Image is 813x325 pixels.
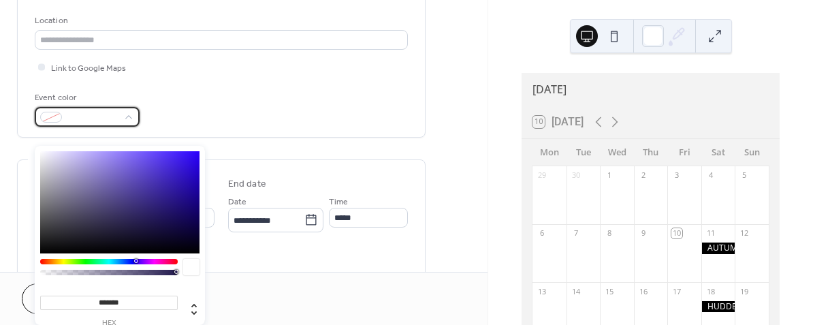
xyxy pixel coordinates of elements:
div: Mon [532,139,567,166]
span: Link to Google Maps [51,61,126,76]
div: Sat [701,139,735,166]
div: 2 [638,170,648,181]
div: 30 [571,170,581,181]
div: AUTUMN DANCE FESTIVAL [701,243,735,254]
div: 16 [638,286,648,296]
span: Time [329,195,348,209]
div: 6 [537,228,547,238]
div: 15 [604,286,614,296]
span: Date [228,195,246,209]
div: Fri [667,139,701,166]
div: 7 [571,228,581,238]
div: 1 [604,170,614,181]
div: Event color [35,91,137,105]
div: Tue [567,139,601,166]
div: 14 [571,286,581,296]
div: 17 [671,286,682,296]
div: 4 [705,170,716,181]
div: 19 [739,286,749,296]
div: Sun [735,139,769,166]
div: [DATE] [522,73,780,106]
div: 10 [671,228,682,238]
button: Cancel [22,283,106,314]
div: 29 [537,170,547,181]
div: 8 [604,228,614,238]
div: 11 [705,228,716,238]
div: Wed [600,139,634,166]
div: 18 [705,286,716,296]
div: End date [228,177,266,191]
div: 5 [739,170,749,181]
div: 9 [638,228,648,238]
div: Thu [634,139,668,166]
div: 3 [671,170,682,181]
div: 12 [739,228,749,238]
div: HUDDERSFIELD STAGE DANCE FESTIVAL [701,301,735,313]
div: 13 [537,286,547,296]
div: Location [35,14,405,28]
